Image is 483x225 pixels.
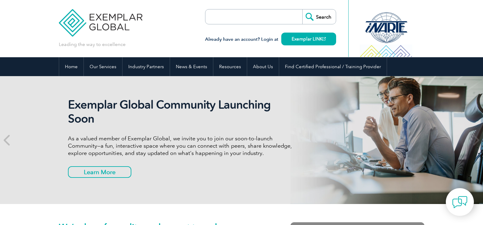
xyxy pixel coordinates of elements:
a: About Us [247,57,279,76]
a: Find Certified Professional / Training Provider [279,57,387,76]
a: News & Events [170,57,213,76]
p: As a valued member of Exemplar Global, we invite you to join our soon-to-launch Community—a fun, ... [68,135,297,157]
a: Exemplar LINK [281,33,336,45]
p: Leading the way to excellence [59,41,126,48]
a: Resources [213,57,247,76]
input: Search [302,9,336,24]
a: Home [59,57,83,76]
img: contact-chat.png [452,195,467,210]
a: Industry Partners [123,57,170,76]
h3: Already have an account? Login at [205,36,336,43]
h2: Exemplar Global Community Launching Soon [68,98,297,126]
a: Our Services [84,57,122,76]
img: open_square.png [322,37,326,40]
a: Learn More [68,166,131,178]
